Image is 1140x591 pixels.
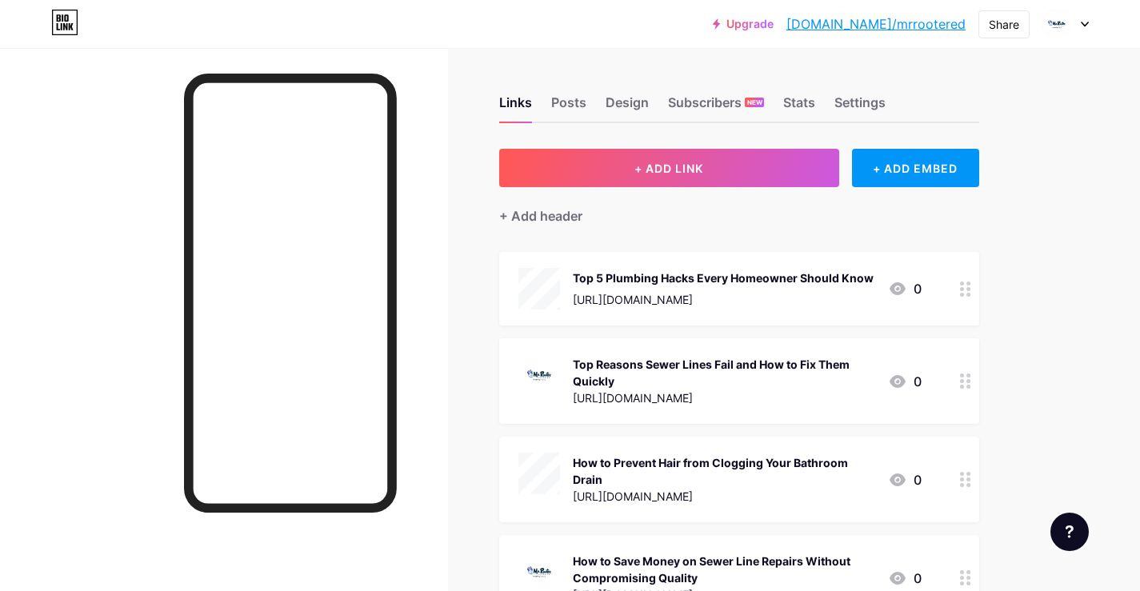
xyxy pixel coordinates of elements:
div: + ADD EMBED [852,149,979,187]
a: [DOMAIN_NAME]/mrrootered [786,14,966,34]
button: + ADD LINK [499,149,839,187]
span: NEW [747,98,762,107]
div: [URL][DOMAIN_NAME] [573,389,875,406]
div: Top 5 Plumbing Hacks Every Homeowner Should Know [573,270,874,286]
img: mrrooterplumbingofkilleen [1042,9,1072,39]
div: Subscribers [668,93,764,122]
div: Posts [551,93,586,122]
div: Links [499,93,532,122]
div: 0 [888,569,922,588]
div: How to Save Money on Sewer Line Repairs Without Compromising Quality [573,553,875,586]
div: Design [606,93,649,122]
img: Top Reasons Sewer Lines Fail and How to Fix Them Quickly [518,354,560,396]
div: Settings [834,93,886,122]
div: Top Reasons Sewer Lines Fail and How to Fix Them Quickly [573,356,875,389]
div: + Add header [499,206,582,226]
div: Share [989,16,1019,33]
a: Upgrade [713,18,774,30]
div: [URL][DOMAIN_NAME] [573,291,874,308]
div: 0 [888,279,922,298]
div: [URL][DOMAIN_NAME] [573,488,875,505]
span: + ADD LINK [634,162,703,175]
div: 0 [888,372,922,391]
div: How to Prevent Hair from Clogging Your Bathroom Drain [573,454,875,488]
div: Stats [783,93,815,122]
div: 0 [888,470,922,489]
